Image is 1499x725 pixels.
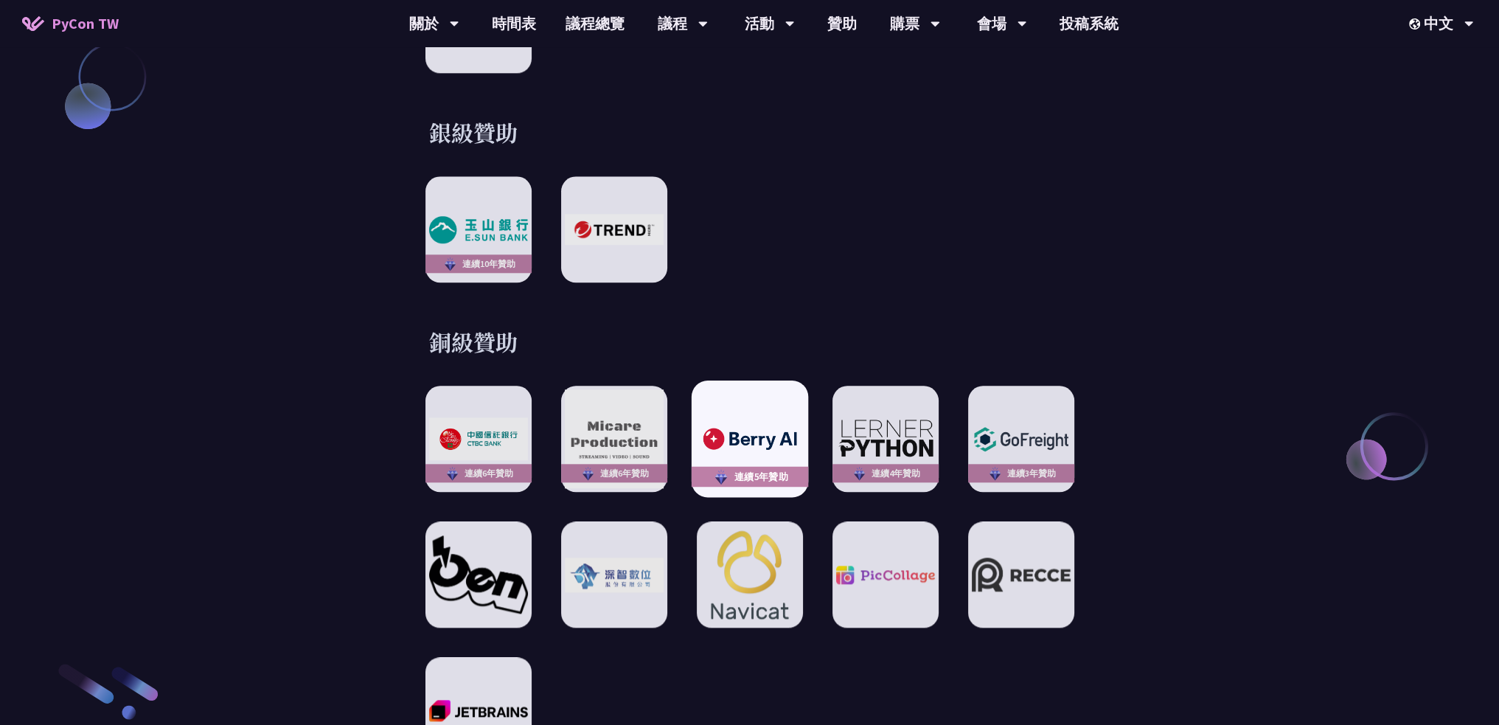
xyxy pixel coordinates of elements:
[425,254,532,273] div: 連續10年贊助
[700,522,799,628] img: Navicat
[425,464,532,482] div: 連續6年贊助
[429,417,528,460] img: CTBC Bank
[429,700,528,721] img: JetBrains
[580,465,597,482] img: sponsor-logo-diamond
[836,566,935,583] img: PicCollage
[22,16,44,31] img: Home icon of PyCon TW 2025
[429,535,528,614] img: Oen Tech
[695,424,804,454] img: Berry AI
[832,464,939,482] div: 連續4年贊助
[565,214,664,245] img: 趨勢科技 Trend Micro
[972,422,1071,457] img: GoFreight
[442,255,459,273] img: sponsor-logo-diamond
[52,13,119,35] span: PyCon TW
[565,558,664,592] img: 深智數位
[565,389,664,488] img: Micare Production
[851,465,868,482] img: sponsor-logo-diamond
[1409,18,1424,30] img: Locale Icon
[561,464,667,482] div: 連續6年贊助
[836,418,935,459] img: LernerPython
[429,117,1071,147] h3: 銀級贊助
[972,558,1071,592] img: Recce | join us
[691,467,807,488] div: 連續5年贊助
[968,464,1074,482] div: 連續3年贊助
[444,465,461,482] img: sponsor-logo-diamond
[429,216,528,243] img: E.SUN Commercial Bank
[987,465,1004,482] img: sponsor-logo-diamond
[7,5,133,42] a: PyCon TW
[712,467,730,486] img: sponsor-logo-diamond
[429,327,1071,356] h3: 銅級贊助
